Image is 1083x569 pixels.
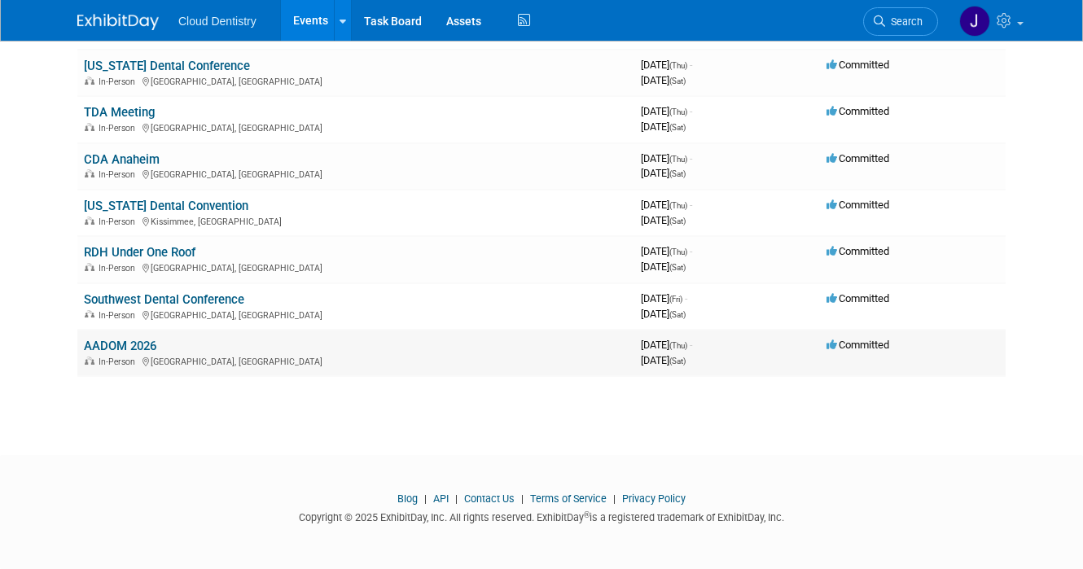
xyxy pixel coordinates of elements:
[609,492,620,505] span: |
[669,247,687,256] span: (Thu)
[641,167,686,179] span: [DATE]
[669,217,686,225] span: (Sat)
[84,199,248,213] a: [US_STATE] Dental Convention
[99,357,140,367] span: In-Person
[669,77,686,85] span: (Sat)
[641,74,686,86] span: [DATE]
[826,105,889,117] span: Committed
[85,77,94,85] img: In-Person Event
[826,292,889,304] span: Committed
[84,339,156,353] a: AADOM 2026
[99,310,140,321] span: In-Person
[690,59,692,71] span: -
[641,354,686,366] span: [DATE]
[669,341,687,350] span: (Thu)
[622,492,686,505] a: Privacy Policy
[669,169,686,178] span: (Sat)
[669,263,686,272] span: (Sat)
[99,263,140,274] span: In-Person
[85,123,94,131] img: In-Person Event
[690,245,692,257] span: -
[641,292,687,304] span: [DATE]
[84,354,628,367] div: [GEOGRAPHIC_DATA], [GEOGRAPHIC_DATA]
[669,123,686,132] span: (Sat)
[85,169,94,177] img: In-Person Event
[420,492,431,505] span: |
[690,339,692,351] span: -
[178,15,256,28] span: Cloud Dentistry
[641,308,686,320] span: [DATE]
[77,14,159,30] img: ExhibitDay
[584,510,590,519] sup: ®
[84,167,628,180] div: [GEOGRAPHIC_DATA], [GEOGRAPHIC_DATA]
[84,152,160,167] a: CDA Anaheim
[84,120,628,133] div: [GEOGRAPHIC_DATA], [GEOGRAPHIC_DATA]
[826,59,889,71] span: Committed
[84,105,155,120] a: TDA Meeting
[685,292,687,304] span: -
[669,310,686,319] span: (Sat)
[641,120,686,133] span: [DATE]
[641,199,692,211] span: [DATE]
[669,201,687,210] span: (Thu)
[690,199,692,211] span: -
[530,492,607,505] a: Terms of Service
[85,357,94,365] img: In-Person Event
[84,245,195,260] a: RDH Under One Roof
[84,74,628,87] div: [GEOGRAPHIC_DATA], [GEOGRAPHIC_DATA]
[885,15,923,28] span: Search
[669,295,682,304] span: (Fri)
[464,492,515,505] a: Contact Us
[451,492,462,505] span: |
[433,492,449,505] a: API
[84,260,628,274] div: [GEOGRAPHIC_DATA], [GEOGRAPHIC_DATA]
[397,492,418,505] a: Blog
[669,61,687,70] span: (Thu)
[641,105,692,117] span: [DATE]
[826,245,889,257] span: Committed
[85,310,94,318] img: In-Person Event
[669,107,687,116] span: (Thu)
[959,6,990,37] img: Jessica Estrada
[641,59,692,71] span: [DATE]
[826,199,889,211] span: Committed
[99,77,140,87] span: In-Person
[84,214,628,227] div: Kissimmee, [GEOGRAPHIC_DATA]
[84,308,628,321] div: [GEOGRAPHIC_DATA], [GEOGRAPHIC_DATA]
[99,217,140,227] span: In-Person
[690,152,692,164] span: -
[863,7,938,36] a: Search
[669,155,687,164] span: (Thu)
[690,105,692,117] span: -
[826,339,889,351] span: Committed
[84,59,250,73] a: [US_STATE] Dental Conference
[85,263,94,271] img: In-Person Event
[669,357,686,365] span: (Sat)
[641,260,686,273] span: [DATE]
[99,169,140,180] span: In-Person
[641,214,686,226] span: [DATE]
[84,292,244,307] a: Southwest Dental Conference
[517,492,528,505] span: |
[641,245,692,257] span: [DATE]
[826,152,889,164] span: Committed
[641,339,692,351] span: [DATE]
[85,217,94,225] img: In-Person Event
[99,123,140,133] span: In-Person
[641,152,692,164] span: [DATE]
